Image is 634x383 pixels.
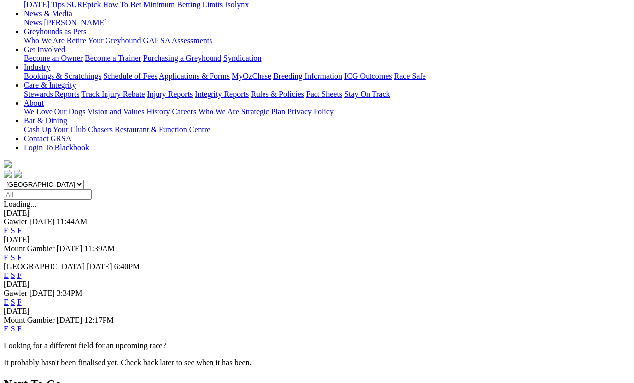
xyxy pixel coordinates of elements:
[17,325,22,333] a: F
[4,226,9,235] a: E
[24,0,630,9] div: Wagering
[29,289,55,297] span: [DATE]
[159,72,230,80] a: Applications & Forms
[24,36,65,45] a: Who We Are
[306,90,342,98] a: Fact Sheets
[24,90,79,98] a: Stewards Reports
[24,108,85,116] a: We Love Our Dogs
[344,90,390,98] a: Stay On Track
[195,90,249,98] a: Integrity Reports
[57,289,83,297] span: 3:34PM
[4,358,252,367] partial: It probably hasn't been finalised yet. Check back later to see when it has been.
[4,307,630,316] div: [DATE]
[24,18,630,27] div: News & Media
[172,108,196,116] a: Careers
[4,289,27,297] span: Gawler
[4,218,27,226] span: Gawler
[394,72,425,80] a: Race Safe
[57,218,88,226] span: 11:44AM
[67,36,141,45] a: Retire Your Greyhound
[24,108,630,116] div: About
[4,200,36,208] span: Loading...
[24,54,630,63] div: Get Involved
[4,271,9,279] a: E
[103,0,142,9] a: How To Bet
[24,72,101,80] a: Bookings & Scratchings
[287,108,334,116] a: Privacy Policy
[223,54,261,62] a: Syndication
[88,125,210,134] a: Chasers Restaurant & Function Centre
[4,170,12,178] img: facebook.svg
[24,134,71,143] a: Contact GRSA
[17,298,22,306] a: F
[29,218,55,226] span: [DATE]
[4,235,630,244] div: [DATE]
[24,81,76,89] a: Care & Integrity
[24,116,67,125] a: Bar & Dining
[11,298,15,306] a: S
[24,63,50,71] a: Industry
[4,298,9,306] a: E
[11,226,15,235] a: S
[114,262,140,271] span: 6:40PM
[24,125,630,134] div: Bar & Dining
[24,143,89,152] a: Login To Blackbook
[241,108,285,116] a: Strategic Plan
[87,108,144,116] a: Vision and Values
[143,36,212,45] a: GAP SA Assessments
[17,226,22,235] a: F
[273,72,342,80] a: Breeding Information
[81,90,145,98] a: Track Injury Rebate
[24,36,630,45] div: Greyhounds as Pets
[4,189,92,200] input: Select date
[11,271,15,279] a: S
[84,244,115,253] span: 11:39AM
[24,90,630,99] div: Care & Integrity
[24,9,72,18] a: News & Media
[57,316,83,324] span: [DATE]
[4,160,12,168] img: logo-grsa-white.png
[85,54,141,62] a: Become a Trainer
[4,325,9,333] a: E
[4,341,630,350] p: Looking for a different field for an upcoming race?
[4,280,630,289] div: [DATE]
[251,90,304,98] a: Rules & Policies
[4,244,55,253] span: Mount Gambier
[17,271,22,279] a: F
[24,99,44,107] a: About
[103,72,157,80] a: Schedule of Fees
[44,18,106,27] a: [PERSON_NAME]
[84,316,114,324] span: 12:17PM
[225,0,249,9] a: Isolynx
[24,18,42,27] a: News
[67,0,101,9] a: SUREpick
[24,0,65,9] a: [DATE] Tips
[198,108,239,116] a: Who We Are
[24,45,65,54] a: Get Involved
[24,27,86,36] a: Greyhounds as Pets
[232,72,271,80] a: MyOzChase
[147,90,193,98] a: Injury Reports
[146,108,170,116] a: History
[57,244,83,253] span: [DATE]
[4,209,630,218] div: [DATE]
[24,54,83,62] a: Become an Owner
[14,170,22,178] img: twitter.svg
[143,54,221,62] a: Purchasing a Greyhound
[4,316,55,324] span: Mount Gambier
[143,0,223,9] a: Minimum Betting Limits
[11,253,15,262] a: S
[4,262,85,271] span: [GEOGRAPHIC_DATA]
[87,262,112,271] span: [DATE]
[11,325,15,333] a: S
[24,125,86,134] a: Cash Up Your Club
[17,253,22,262] a: F
[24,72,630,81] div: Industry
[344,72,392,80] a: ICG Outcomes
[4,253,9,262] a: E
